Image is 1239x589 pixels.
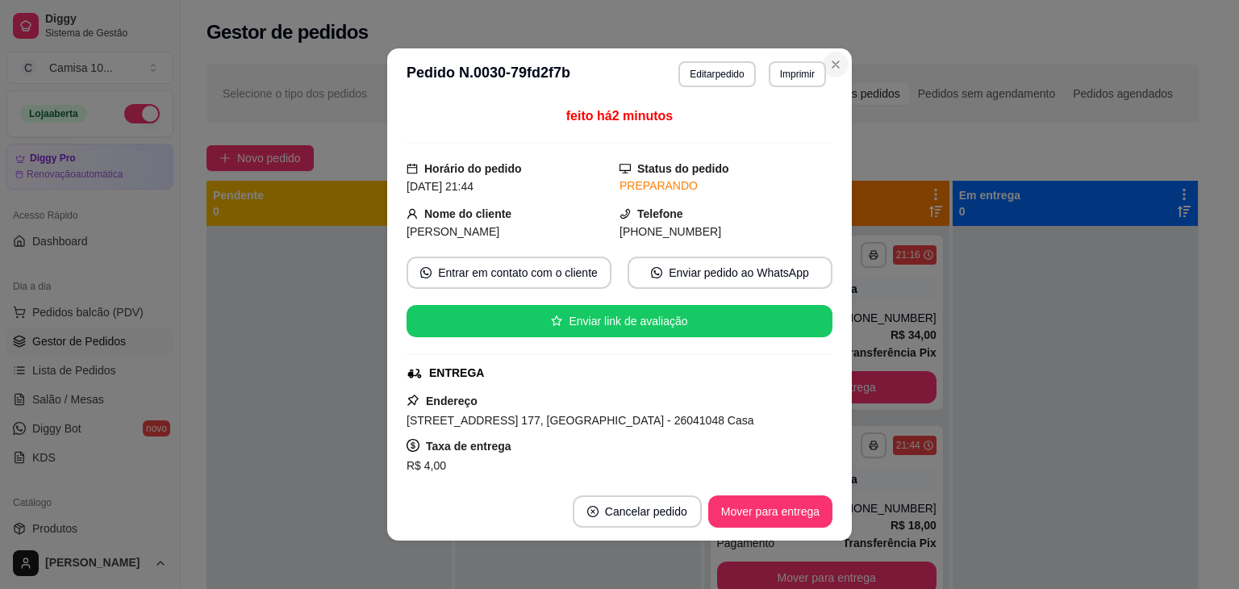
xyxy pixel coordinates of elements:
h3: Pedido N. 0030-79fd2f7b [407,61,570,87]
strong: Telefone [637,207,683,220]
div: PREPARANDO [619,178,832,194]
span: phone [619,208,631,219]
span: [STREET_ADDRESS] 177, [GEOGRAPHIC_DATA] - 26041048 Casa [407,414,754,427]
span: whats-app [420,267,432,278]
strong: Horário do pedido [424,162,522,175]
button: whats-appEnviar pedido ao WhatsApp [628,257,832,289]
button: Editarpedido [678,61,755,87]
span: desktop [619,163,631,174]
button: Close [823,52,849,77]
span: [PERSON_NAME] [407,225,499,238]
button: starEnviar link de avaliação [407,305,832,337]
span: whats-app [651,267,662,278]
span: close-circle [587,506,599,517]
div: ENTREGA [429,365,484,382]
strong: Endereço [426,395,478,407]
span: dollar [407,439,419,452]
button: Mover para entrega [708,495,832,528]
strong: Status do pedido [637,162,729,175]
span: [DATE] 21:44 [407,180,473,193]
span: [PHONE_NUMBER] [619,225,721,238]
span: star [551,315,562,327]
span: calendar [407,163,418,174]
button: close-circleCancelar pedido [573,495,702,528]
span: R$ 4,00 [407,459,446,472]
span: feito há 2 minutos [566,109,673,123]
span: user [407,208,418,219]
button: Imprimir [769,61,826,87]
button: whats-appEntrar em contato com o cliente [407,257,611,289]
strong: Taxa de entrega [426,440,511,453]
strong: Nome do cliente [424,207,511,220]
button: Copiar Endereço [564,475,674,508]
span: pushpin [407,394,419,407]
